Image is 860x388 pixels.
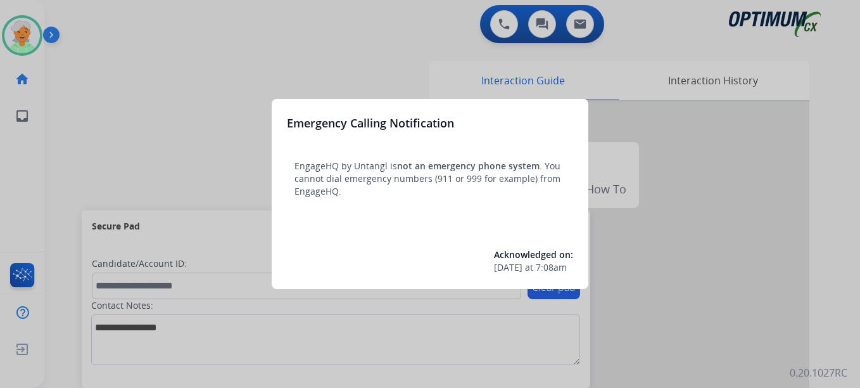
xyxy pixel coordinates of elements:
p: 0.20.1027RC [790,365,847,380]
p: EngageHQ by Untangl is . You cannot dial emergency numbers (911 or 999 for example) from EngageHQ. [294,160,566,198]
span: 7:08am [536,261,567,274]
span: Acknowledged on: [494,249,573,261]
div: at [494,261,573,274]
span: not an emergency phone system [397,160,540,172]
span: [DATE] [494,261,522,274]
h3: Emergency Calling Notification [287,114,454,132]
